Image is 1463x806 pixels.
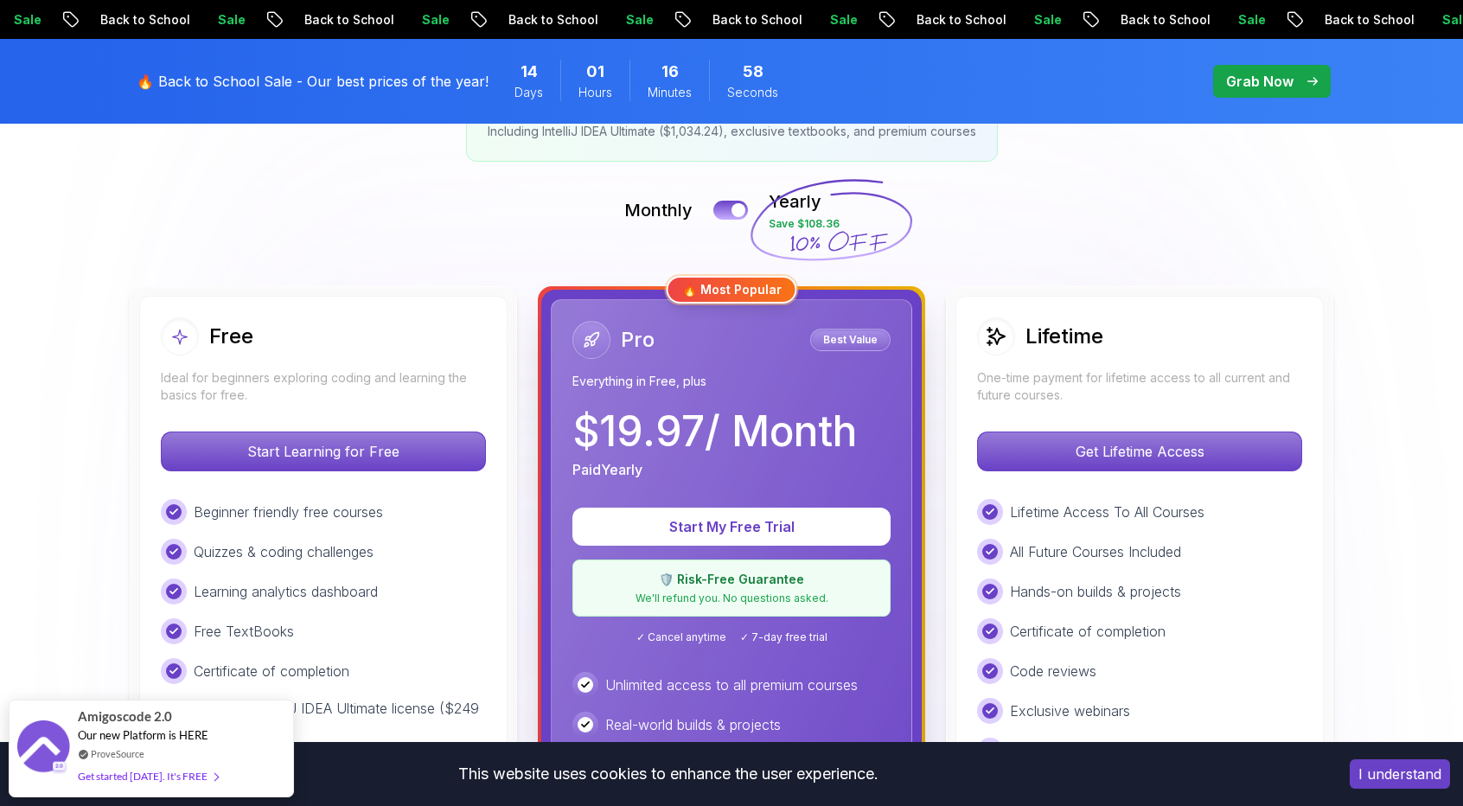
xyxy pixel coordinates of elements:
p: Sale [1345,11,1400,29]
p: Real-world builds & projects [605,714,781,735]
p: 🔥 Back to School Sale - Our best prices of the year! [137,71,489,92]
p: Ideal for beginners exploring coding and learning the basics for free. [161,369,486,404]
p: 3 months IntelliJ IDEA Ultimate license ($249 value) [194,698,486,739]
button: Start My Free Trial [572,508,891,546]
span: 1 Hours [586,60,604,84]
span: 58 Seconds [743,60,763,84]
p: Unlimited access to all premium courses [605,675,858,695]
span: ✓ 7-day free trial [740,630,827,644]
p: Back to School [615,11,732,29]
p: Code reviews [1010,661,1096,681]
div: This website uses cookies to enhance the user experience. [13,755,1324,793]
p: Paid Yearly [572,459,642,480]
p: Including IntelliJ IDEA Ultimate ($1,034.24), exclusive textbooks, and premium courses [488,123,976,140]
p: Beginner friendly free courses [194,502,383,522]
button: Accept cookies [1350,759,1450,789]
p: Back to School [1227,11,1345,29]
p: Quizzes & coding challenges [194,541,374,562]
p: We'll refund you. No questions asked. [584,592,879,605]
p: 🛡️ Risk-Free Guarantee [584,571,879,588]
button: Get Lifetime Access [977,432,1302,471]
span: Hours [578,84,612,101]
p: Back to School [207,11,324,29]
span: Minutes [648,84,692,101]
p: One-time payment for lifetime access to all current and future courses. [977,369,1302,404]
span: ✓ Cancel anytime [636,630,726,644]
h2: Lifetime [1025,323,1103,350]
p: Everything in Free, plus [572,373,891,390]
p: Lifetime Access To All Courses [1010,502,1204,522]
p: Back to School [411,11,528,29]
p: Sale [732,11,788,29]
span: Our new Platform is HERE [78,728,208,742]
button: Start Learning for Free [161,432,486,471]
p: Get Lifetime Access [978,432,1301,470]
p: Best Value [813,331,888,349]
p: Start My Free Trial [593,516,870,537]
p: Tools and Apps [1010,740,1108,761]
h2: Free [209,323,253,350]
p: Hands-on builds & projects [1010,581,1181,602]
p: Exclusive webinars [1010,700,1130,721]
img: provesource social proof notification image [17,720,69,777]
p: Certificate of completion [1010,621,1166,642]
p: Sale [120,11,176,29]
p: Grab Now [1226,71,1294,92]
p: Learning analytics dashboard [194,581,378,602]
p: All Future Courses Included [1010,541,1181,562]
p: Sale [528,11,584,29]
p: Back to School [1023,11,1140,29]
p: Back to School [819,11,936,29]
span: Amigoscode 2.0 [78,707,172,726]
h2: Pro [621,326,655,354]
span: Seconds [727,84,778,101]
span: Days [514,84,543,101]
span: 16 Minutes [661,60,679,84]
p: Back to School [3,11,120,29]
span: 14 Days [521,60,538,84]
p: Sale [324,11,380,29]
a: Get Lifetime Access [977,443,1302,460]
p: Sale [1140,11,1196,29]
div: Get started [DATE]. It's FREE [78,766,218,786]
p: $ 19.97 / Month [572,411,857,452]
a: ProveSource [91,746,144,761]
p: Certificate of completion [194,661,349,681]
p: Monthly [624,198,693,222]
p: Start Learning for Free [162,432,485,470]
p: Free TextBooks [194,621,294,642]
a: Start Learning for Free [161,443,486,460]
p: Sale [936,11,992,29]
a: Start My Free Trial [572,518,891,535]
